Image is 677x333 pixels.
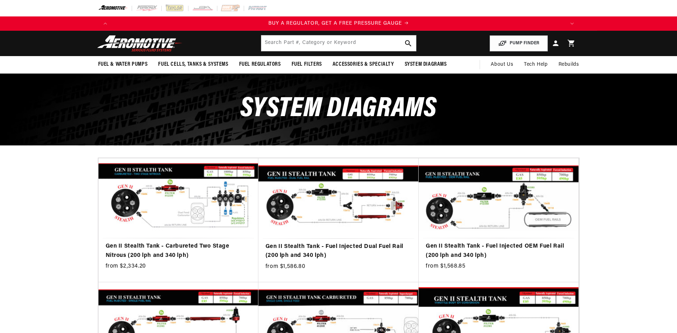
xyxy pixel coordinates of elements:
[240,95,437,123] span: System Diagrams
[261,35,416,51] input: Search by Part Number, Category or Keyword
[286,56,327,73] summary: Fuel Filters
[327,56,399,73] summary: Accessories & Specialty
[112,20,565,28] div: Announcement
[519,56,553,73] summary: Tech Help
[112,20,565,28] div: 1 of 4
[95,35,185,52] img: Aeromotive
[405,61,447,68] span: System Diagrams
[524,61,547,69] span: Tech Help
[106,242,251,260] a: Gen II Stealth Tank - Carbureted Two Stage Nitrous (200 lph and 340 lph)
[426,242,571,260] a: Gen II Stealth Tank - Fuel Injected OEM Fuel Rail (200 lph and 340 lph)
[399,56,452,73] summary: System Diagrams
[559,61,579,69] span: Rebuilds
[112,20,565,28] a: BUY A REGULATOR, GET A FREE PRESSURE GAUGE
[266,242,411,260] a: Gen II Stealth Tank - Fuel Injected Dual Fuel Rail (200 lph and 340 lph)
[333,61,394,68] span: Accessories & Specialty
[158,61,228,68] span: Fuel Cells, Tanks & Systems
[485,56,519,73] a: About Us
[93,56,153,73] summary: Fuel & Water Pumps
[490,35,548,51] button: PUMP FINDER
[98,61,148,68] span: Fuel & Water Pumps
[491,62,513,67] span: About Us
[98,16,112,31] button: Translation missing: en.sections.announcements.previous_announcement
[153,56,233,73] summary: Fuel Cells, Tanks & Systems
[80,16,597,31] slideshow-component: Translation missing: en.sections.announcements.announcement_bar
[553,56,585,73] summary: Rebuilds
[239,61,281,68] span: Fuel Regulators
[292,61,322,68] span: Fuel Filters
[400,35,416,51] button: search button
[565,16,579,31] button: Translation missing: en.sections.announcements.next_announcement
[268,21,402,26] span: BUY A REGULATOR, GET A FREE PRESSURE GAUGE
[234,56,286,73] summary: Fuel Regulators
